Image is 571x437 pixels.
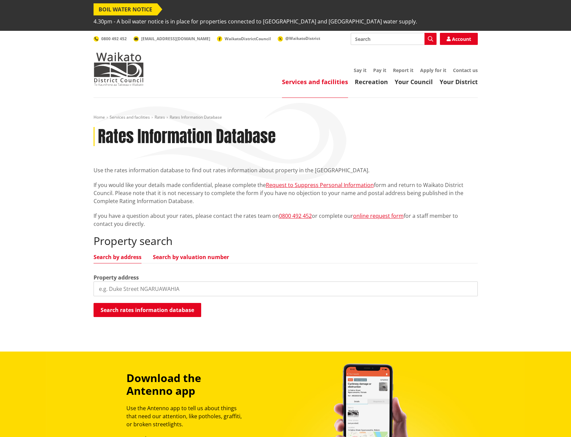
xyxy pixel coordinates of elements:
a: Search by valuation number [153,254,229,260]
nav: breadcrumb [94,115,478,120]
a: Apply for it [420,67,446,73]
input: Search input [351,33,437,45]
p: If you have a question about your rates, please contact the rates team on or complete our for a s... [94,212,478,228]
a: Search by address [94,254,141,260]
a: Recreation [355,78,388,86]
a: online request form [353,212,404,220]
span: BOIL WATER NOTICE [94,3,157,15]
h1: Rates Information Database [98,127,276,146]
label: Property address [94,273,139,282]
p: Use the rates information database to find out rates information about property in the [GEOGRAPHI... [94,166,478,174]
span: @WaikatoDistrict [285,36,320,41]
a: 0800 492 452 [279,212,312,220]
a: 0800 492 452 [94,36,127,42]
span: [EMAIL_ADDRESS][DOMAIN_NAME] [141,36,210,42]
a: Report it [393,67,413,73]
iframe: Messenger Launcher [540,409,564,433]
a: Rates [155,114,165,120]
a: Request to Suppress Personal Information [266,181,374,189]
a: Say it [354,67,366,73]
span: 0800 492 452 [101,36,127,42]
a: Your District [440,78,478,86]
a: [EMAIL_ADDRESS][DOMAIN_NAME] [133,36,210,42]
span: Rates Information Database [170,114,222,120]
a: Services and facilities [282,78,348,86]
h3: Download the Antenno app [126,372,248,397]
img: Waikato District Council - Te Kaunihera aa Takiwaa o Waikato [94,52,144,86]
a: @WaikatoDistrict [278,36,320,41]
a: WaikatoDistrictCouncil [217,36,271,42]
button: Search rates information database [94,303,201,317]
span: 4.30pm - A boil water notice is in place for properties connected to [GEOGRAPHIC_DATA] and [GEOGR... [94,15,417,27]
a: Pay it [373,67,386,73]
a: Account [440,33,478,45]
input: e.g. Duke Street NGARUAWAHIA [94,282,478,296]
a: Services and facilities [110,114,150,120]
span: WaikatoDistrictCouncil [225,36,271,42]
h2: Property search [94,235,478,247]
p: If you would like your details made confidential, please complete the form and return to Waikato ... [94,181,478,205]
p: Use the Antenno app to tell us about things that need our attention, like potholes, graffiti, or ... [126,404,248,428]
a: Home [94,114,105,120]
a: Your Council [395,78,433,86]
a: Contact us [453,67,478,73]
